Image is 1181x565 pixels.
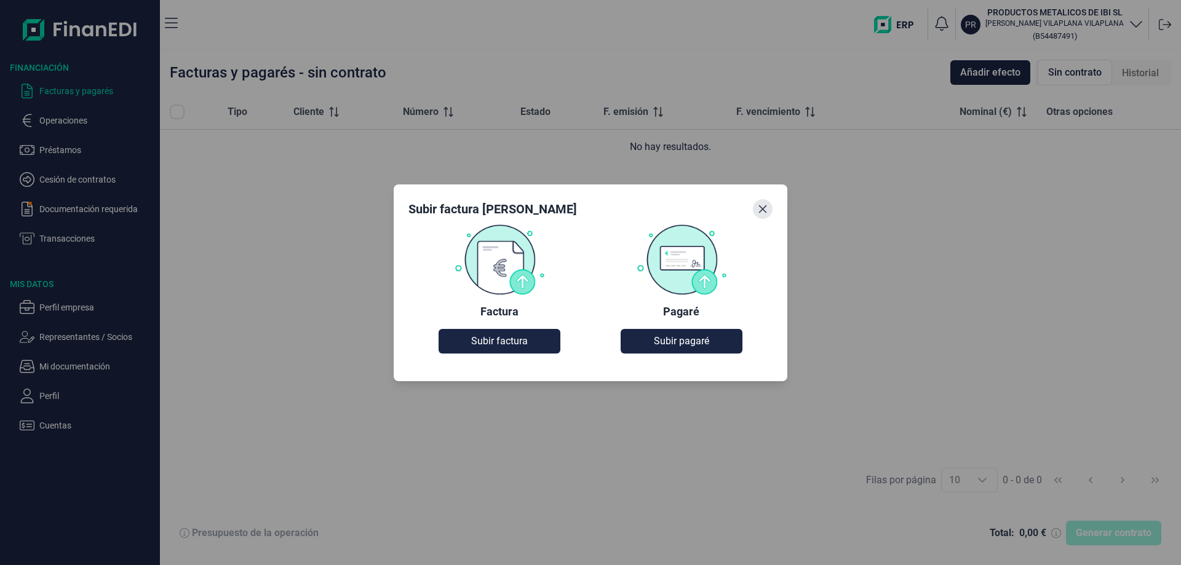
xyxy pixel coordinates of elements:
[753,199,773,219] button: Close
[663,304,699,319] div: Pagaré
[454,224,545,295] img: Factura
[654,334,709,349] span: Subir pagaré
[408,200,577,218] div: Subir factura [PERSON_NAME]
[621,329,742,354] button: Subir pagaré
[471,334,528,349] span: Subir factura
[439,329,560,354] button: Subir factura
[636,224,727,295] img: Pagaré
[480,304,519,319] div: Factura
